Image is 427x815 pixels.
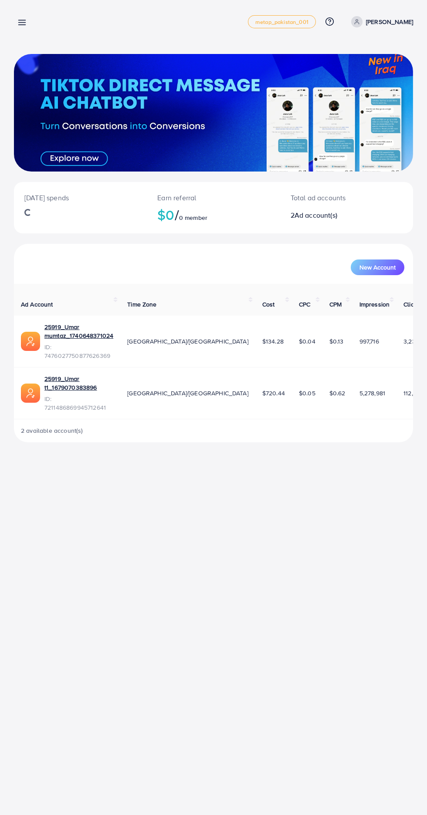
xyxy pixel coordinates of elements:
p: [DATE] spends [24,192,136,203]
span: Time Zone [127,300,156,309]
p: [PERSON_NAME] [366,17,413,27]
span: 2 available account(s) [21,426,83,435]
span: ID: 7476027750877626369 [44,343,113,360]
span: Ad Account [21,300,53,309]
span: 5,278,981 [359,389,385,397]
span: 997,716 [359,337,379,346]
span: $0.05 [299,389,315,397]
span: 3,231 [403,337,418,346]
span: Cost [262,300,275,309]
span: ID: 7211486869945712641 [44,394,113,412]
span: metap_pakistan_001 [255,19,308,25]
a: 25919_Umar mumtaz_1740648371024 [44,323,113,340]
h2: $0 [157,206,269,223]
span: Impression [359,300,390,309]
span: $0.62 [329,389,346,397]
span: 0 member [179,213,207,222]
span: $0.04 [299,337,315,346]
span: $0.13 [329,337,344,346]
span: CPM [329,300,342,309]
h2: 2 [291,211,369,219]
p: Earn referral [157,192,269,203]
a: 25919_Umar t1_1679070383896 [44,374,113,392]
span: [GEOGRAPHIC_DATA]/[GEOGRAPHIC_DATA] [127,389,248,397]
a: metap_pakistan_001 [248,15,316,28]
span: [GEOGRAPHIC_DATA]/[GEOGRAPHIC_DATA] [127,337,248,346]
a: [PERSON_NAME] [348,16,413,27]
span: New Account [359,264,396,270]
button: New Account [351,259,404,275]
span: Clicks [403,300,420,309]
span: 112,820 [403,389,424,397]
img: ic-ads-acc.e4c84228.svg [21,332,40,351]
img: ic-ads-acc.e4c84228.svg [21,384,40,403]
p: Total ad accounts [291,192,369,203]
span: $134.28 [262,337,284,346]
span: Ad account(s) [295,210,337,220]
span: $720.44 [262,389,285,397]
span: CPC [299,300,310,309]
span: / [175,205,179,225]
